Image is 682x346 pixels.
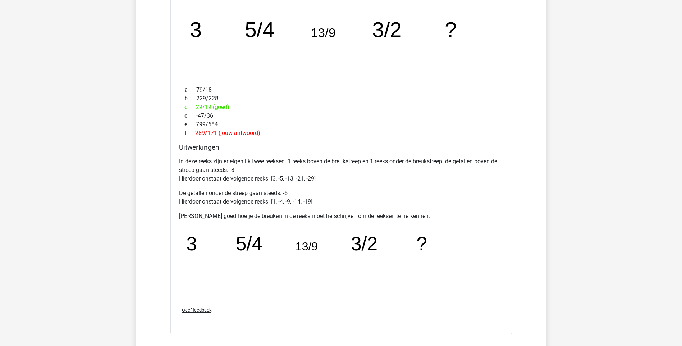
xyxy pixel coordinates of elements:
[179,189,503,206] p: De getallen onder de streep gaan steeds: -5 Hierdoor onstaat de volgende reeks: [1, -4, -9, -14, ...
[179,157,503,183] p: In deze reeks zijn er eigenlijk twee reeksen. 1 reeks boven de breukstreep en 1 reeks onder de br...
[179,111,503,120] div: -47/36
[416,233,427,254] tspan: ?
[186,233,197,254] tspan: 3
[190,18,202,42] tspan: 3
[182,308,211,313] span: Geef feedback
[184,103,196,111] span: c
[244,18,274,42] tspan: 5/4
[179,212,503,220] p: [PERSON_NAME] goed hoe je de breuken in de reeks moet herschrijven om de reeksen te herkennen.
[184,129,195,137] span: f
[184,94,196,103] span: b
[184,111,196,120] span: d
[179,120,503,129] div: 799/684
[179,94,503,103] div: 229/228
[179,103,503,111] div: 29/19 (goed)
[372,18,402,42] tspan: 3/2
[351,233,377,254] tspan: 3/2
[184,86,196,94] span: a
[445,18,457,42] tspan: ?
[295,240,317,252] tspan: 13/9
[235,233,262,254] tspan: 5/4
[179,143,503,151] h4: Uitwerkingen
[179,129,503,137] div: 289/171 (jouw antwoord)
[311,26,335,40] tspan: 13/9
[184,120,196,129] span: e
[179,86,503,94] div: 79/18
